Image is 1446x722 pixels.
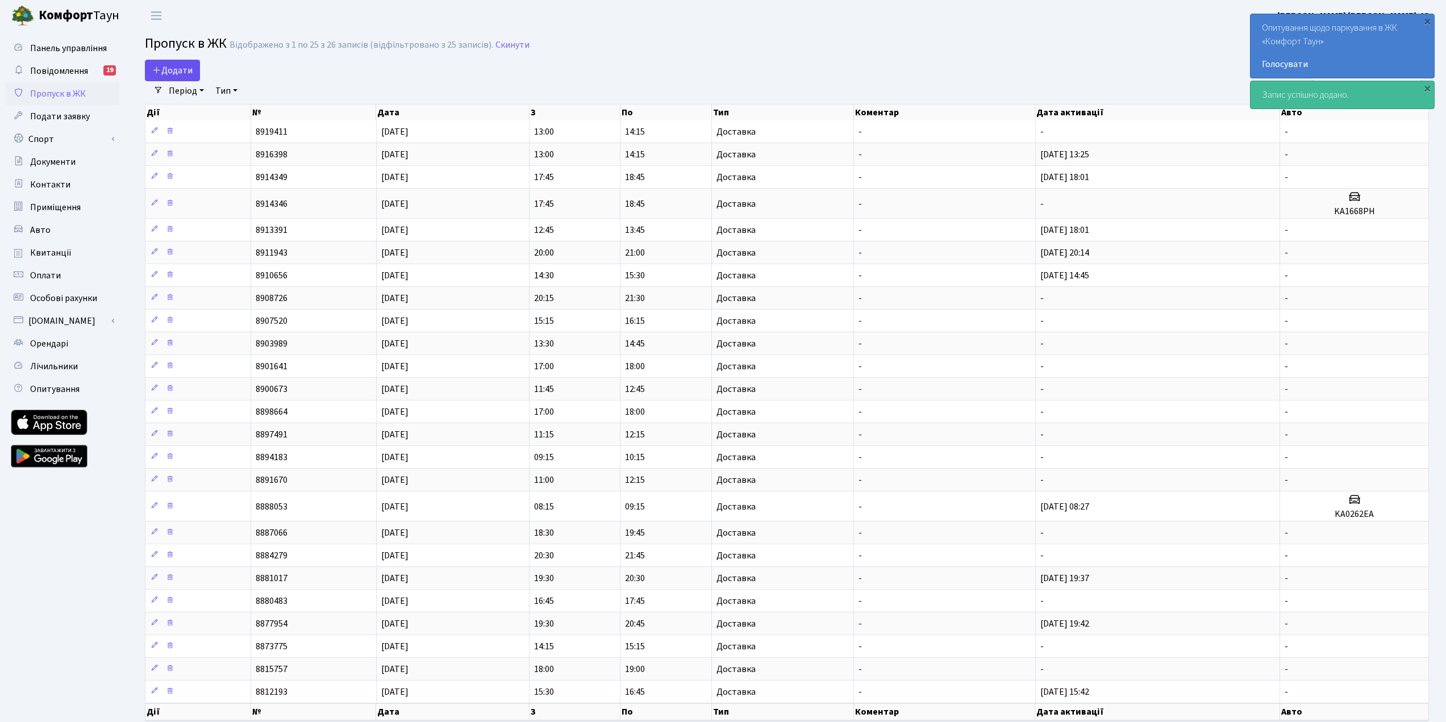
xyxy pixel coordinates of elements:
span: 8900673 [256,383,287,395]
span: 8815757 [256,663,287,675]
a: [PERSON_NAME] [PERSON_NAME]. Ю. [1277,9,1432,23]
span: [DATE] 19:42 [1040,617,1089,630]
span: [DATE] [381,640,409,653]
span: Доставка [716,596,756,606]
span: 8910656 [256,269,287,282]
span: 20:30 [625,572,645,585]
a: Орендарі [6,332,119,355]
span: Пропуск в ЖК [145,34,227,53]
span: 18:30 [534,527,554,539]
span: - [1040,292,1044,304]
span: 8873775 [256,640,287,653]
span: 19:30 [534,617,554,630]
span: [DATE] [381,428,409,441]
span: Авто [30,224,51,236]
a: Приміщення [6,196,119,219]
a: Голосувати [1262,57,1423,71]
span: Доставка [716,316,756,325]
span: 8914349 [256,171,287,183]
span: 15:30 [534,686,554,698]
span: 16:45 [625,686,645,698]
span: Доставка [716,294,756,303]
span: [DATE] 14:45 [1040,269,1089,282]
span: Таун [39,6,119,26]
span: - [859,224,862,236]
span: 13:30 [534,337,554,350]
span: [DATE] [381,527,409,539]
span: - [1285,572,1288,585]
span: 17:00 [534,406,554,418]
span: 20:15 [534,292,554,304]
span: Доставка [716,385,756,394]
span: - [1040,337,1044,350]
a: Тип [211,81,242,101]
span: - [1285,148,1288,161]
span: 14:15 [534,640,554,653]
span: 8881017 [256,572,287,585]
div: Опитування щодо паркування в ЖК «Комфорт Таун» [1251,14,1434,78]
span: 15:30 [625,269,645,282]
span: [DATE] [381,126,409,138]
span: 13:00 [534,126,554,138]
span: 8887066 [256,527,287,539]
span: - [1040,549,1044,562]
th: Дата активації [1035,703,1280,720]
span: Доставка [716,127,756,136]
span: Панель управління [30,42,107,55]
span: 14:45 [625,337,645,350]
span: - [859,500,862,513]
span: 17:45 [625,595,645,607]
span: 18:45 [625,198,645,210]
span: Доставка [716,574,756,583]
a: Повідомлення19 [6,60,119,82]
span: - [859,383,862,395]
span: - [1040,383,1044,395]
span: 8908726 [256,292,287,304]
span: 19:00 [625,663,645,675]
span: 8914346 [256,198,287,210]
th: Дата [376,703,529,720]
span: - [859,474,862,486]
b: Комфорт [39,6,93,24]
span: - [859,451,862,464]
span: - [1285,474,1288,486]
span: Доставка [716,362,756,371]
h5: KA0262EA [1285,509,1424,520]
a: Документи [6,151,119,173]
a: Авто [6,219,119,241]
span: 8880483 [256,595,287,607]
span: 21:00 [625,247,645,259]
span: - [1285,451,1288,464]
a: Оплати [6,264,119,287]
span: 11:45 [534,383,554,395]
span: [DATE] [381,549,409,562]
a: Панель управління [6,37,119,60]
span: - [859,686,862,698]
span: [DATE] 20:14 [1040,247,1089,259]
span: - [859,527,862,539]
span: Доставка [716,150,756,159]
span: - [1040,360,1044,373]
span: 08:15 [534,500,554,513]
span: Доставка [716,665,756,674]
th: Тип [712,703,854,720]
span: 8911943 [256,247,287,259]
span: [DATE] [381,686,409,698]
th: Коментар [854,105,1036,120]
span: - [859,360,862,373]
span: [DATE] [381,269,409,282]
span: - [1040,474,1044,486]
span: [DATE] [381,617,409,630]
span: [DATE] [381,337,409,350]
span: - [859,617,862,630]
span: Приміщення [30,201,81,214]
th: З [530,703,621,720]
span: - [859,640,862,653]
th: Авто [1280,105,1429,120]
span: - [1040,663,1044,675]
span: 11:00 [534,474,554,486]
th: Дії [145,105,251,120]
span: 17:45 [534,171,554,183]
span: [DATE] [381,171,409,183]
span: - [1040,595,1044,607]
